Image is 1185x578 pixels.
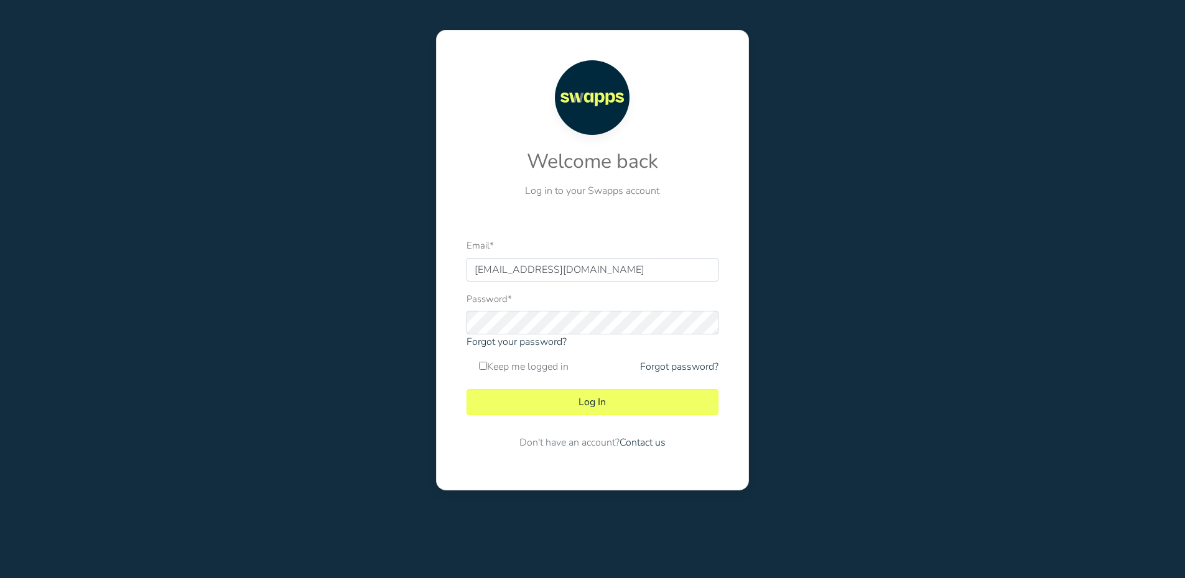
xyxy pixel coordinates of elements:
a: Forgot password? [640,359,718,374]
img: Swapps logo [555,60,630,135]
label: Email [467,239,494,253]
input: Keep me logged in [479,362,487,370]
input: Email address [467,258,718,282]
p: Log in to your Swapps account [467,183,718,198]
a: Contact us [620,436,666,449]
button: Log In [467,389,718,415]
a: Forgot your password? [467,335,567,349]
label: Password [467,292,512,306]
label: Keep me logged in [479,359,569,374]
h2: Welcome back [467,150,718,173]
p: Don't have an account? [467,435,718,450]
